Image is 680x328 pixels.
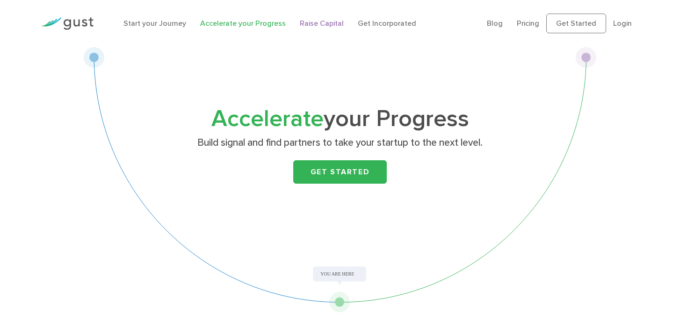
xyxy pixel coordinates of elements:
a: Pricing [517,19,539,28]
a: Start your Journey [123,19,186,28]
a: Get Started [293,160,387,184]
img: Gust Logo [41,17,94,30]
span: Accelerate [211,105,324,133]
h1: your Progress [155,108,525,130]
a: Get Started [546,14,606,33]
a: Accelerate your Progress [200,19,286,28]
a: Blog [487,19,503,28]
p: Build signal and find partners to take your startup to the next level. [159,136,521,149]
a: Get Incorporated [358,19,416,28]
a: Raise Capital [300,19,344,28]
a: Login [613,19,632,28]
